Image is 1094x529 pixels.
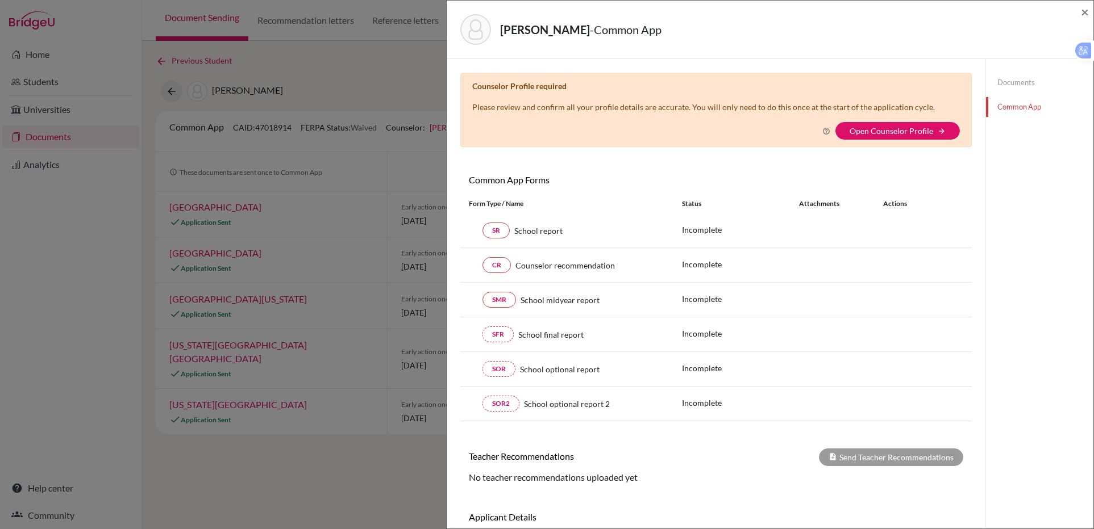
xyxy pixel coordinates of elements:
span: School optional report 2 [524,398,610,410]
h6: Teacher Recommendations [460,451,716,461]
span: - Common App [590,23,662,36]
a: CR [482,257,511,273]
div: Status [682,199,799,209]
button: Close [1081,5,1089,19]
strong: [PERSON_NAME] [500,23,590,36]
b: Counselor Profile required [472,81,567,91]
a: SFR [482,326,514,342]
div: Send Teacher Recommendations [819,448,963,466]
h6: Applicant Details [469,511,708,522]
span: Counselor recommendation [515,259,615,271]
div: Form Type / Name [460,199,673,209]
span: School midyear report [521,294,600,306]
p: Incomplete [682,397,799,409]
p: Incomplete [682,258,799,270]
div: No teacher recommendations uploaded yet [460,471,972,484]
a: Common App [986,97,1093,117]
a: Documents [986,73,1093,93]
i: arrow_forward [938,127,946,135]
a: SMR [482,292,516,308]
span: School optional report [520,363,600,375]
a: Open Counselor Profile [850,126,933,136]
div: Attachments [799,199,870,209]
p: Incomplete [682,293,799,305]
button: Open Counselor Profilearrow_forward [835,122,960,140]
p: Incomplete [682,224,799,236]
p: Incomplete [682,328,799,339]
p: Incomplete [682,362,799,374]
h6: Common App Forms [460,174,716,185]
span: × [1081,3,1089,20]
a: SOR [482,361,515,377]
span: School final report [518,329,584,341]
p: Please review and confirm all your profile details are accurate. You will only need to do this on... [472,101,935,113]
span: School report [514,225,563,237]
a: SOR2 [482,396,519,412]
div: Actions [870,199,940,209]
a: SR [482,222,510,238]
